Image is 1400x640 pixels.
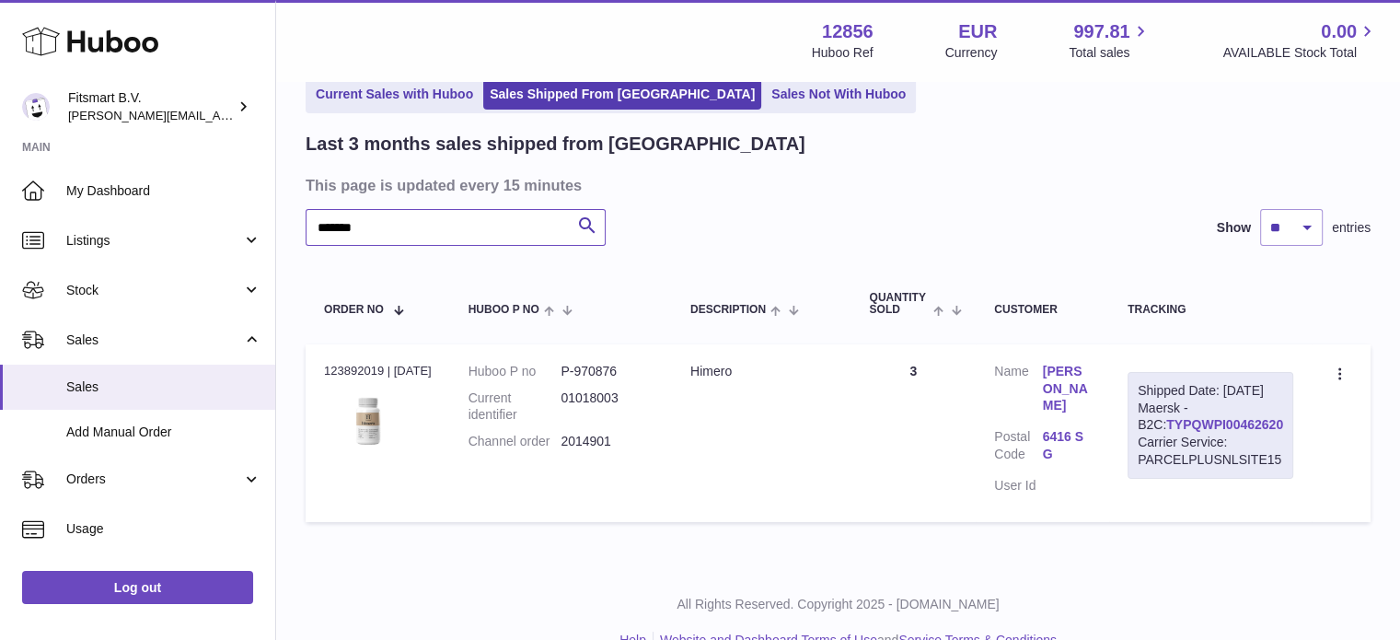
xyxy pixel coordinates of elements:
[1069,44,1151,62] span: Total sales
[994,363,1042,420] dt: Name
[324,385,416,452] img: 128561711358723.png
[1138,382,1283,400] div: Shipped Date: [DATE]
[22,93,50,121] img: jonathan@leaderoo.com
[812,44,874,62] div: Huboo Ref
[469,433,561,450] dt: Channel order
[850,344,976,522] td: 3
[324,363,432,379] div: 123892019 | [DATE]
[291,596,1385,613] p: All Rights Reserved. Copyright 2025 - [DOMAIN_NAME]
[1222,19,1378,62] a: 0.00 AVAILABLE Stock Total
[66,232,242,250] span: Listings
[994,304,1091,316] div: Customer
[1222,44,1378,62] span: AVAILABLE Stock Total
[306,175,1366,195] h3: This page is updated every 15 minutes
[66,424,261,441] span: Add Manual Order
[994,477,1042,495] dt: User Id
[68,89,234,124] div: Fitsmart B.V.
[469,390,561,425] dt: Current identifier
[66,182,261,200] span: My Dashboard
[22,571,253,604] a: Log out
[1166,417,1283,432] a: TYPQWPI00462620
[561,433,654,450] dd: 2014901
[945,44,998,62] div: Currency
[1069,19,1151,62] a: 997.81 Total sales
[68,108,369,122] span: [PERSON_NAME][EMAIL_ADDRESS][DOMAIN_NAME]
[1073,19,1129,44] span: 997.81
[561,363,654,380] dd: P-970876
[66,471,242,488] span: Orders
[690,304,766,316] span: Description
[66,332,242,349] span: Sales
[1138,434,1283,469] div: Carrier Service: PARCELPLUSNLSITE15
[1128,304,1293,316] div: Tracking
[765,79,912,110] a: Sales Not With Huboo
[822,19,874,44] strong: 12856
[561,390,654,425] dd: 01018003
[1332,219,1371,237] span: entries
[469,363,561,380] dt: Huboo P no
[309,79,480,110] a: Current Sales with Huboo
[1128,372,1293,479] div: Maersk - B2C:
[994,428,1042,468] dt: Postal Code
[690,363,832,380] div: Himero
[66,282,242,299] span: Stock
[469,304,539,316] span: Huboo P no
[66,378,261,396] span: Sales
[1217,219,1251,237] label: Show
[869,292,928,316] span: Quantity Sold
[1043,363,1091,415] a: [PERSON_NAME]
[958,19,997,44] strong: EUR
[483,79,761,110] a: Sales Shipped From [GEOGRAPHIC_DATA]
[1043,428,1091,463] a: 6416 SG
[324,304,384,316] span: Order No
[306,132,805,157] h2: Last 3 months sales shipped from [GEOGRAPHIC_DATA]
[1321,19,1357,44] span: 0.00
[66,520,261,538] span: Usage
